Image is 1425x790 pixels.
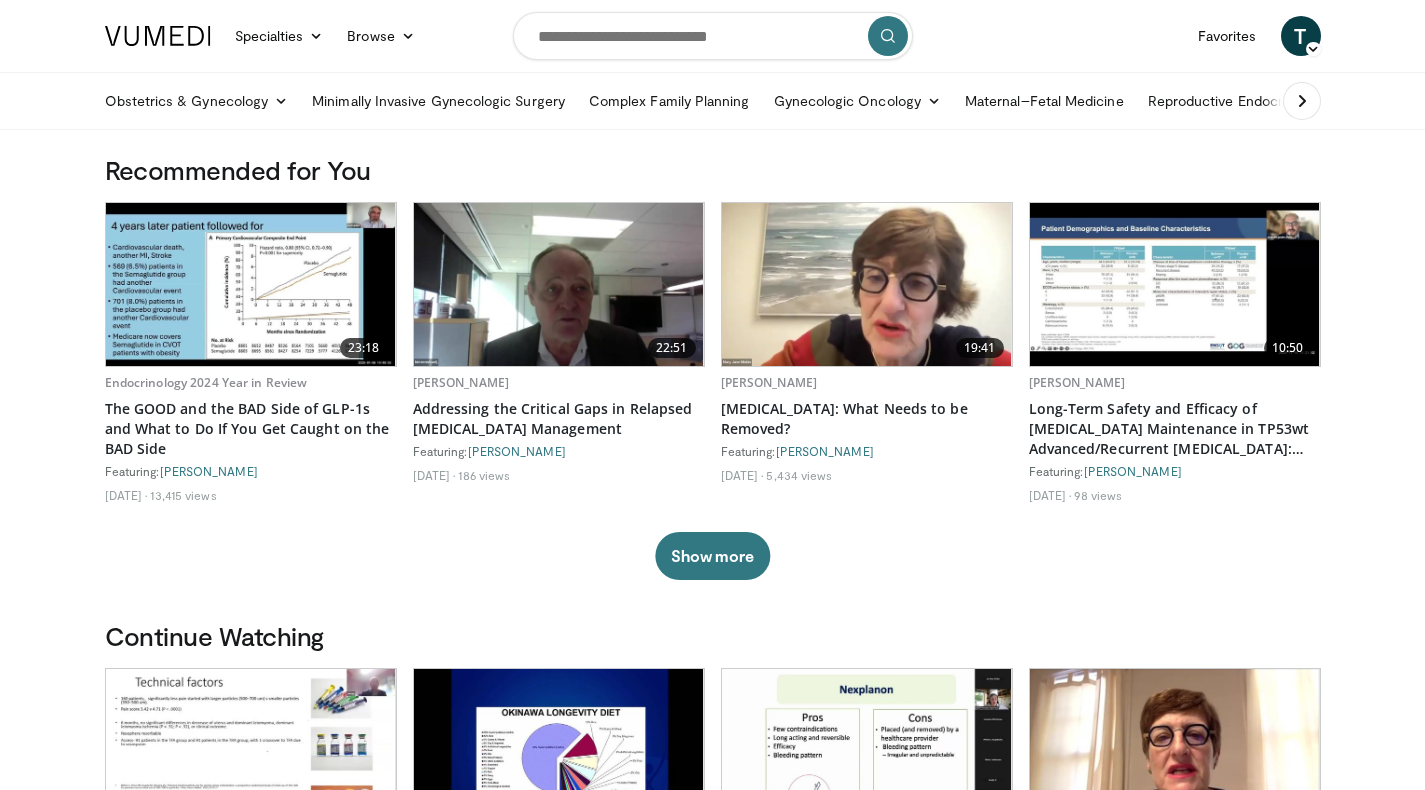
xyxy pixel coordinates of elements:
[105,463,397,479] div: Featuring:
[1030,203,1320,366] img: da5ec0ce-e8bb-418a-9230-0f918e75134f.620x360_q85_upscale.jpg
[93,81,301,121] a: Obstetrics & Gynecology
[106,203,396,366] a: 23:18
[335,16,427,56] a: Browse
[414,203,704,366] img: feac6ef5-78c1-4e48-898b-51e000a26bf4.620x360_q85_upscale.jpg
[953,81,1136,121] a: Maternal–Fetal Medicine
[105,154,1321,186] h3: Recommended for You
[721,467,764,483] li: [DATE]
[105,399,397,459] a: The GOOD and the BAD Side of GLP-1s and What to Do If You Get Caught on the BAD Side
[413,443,705,459] div: Featuring:
[468,444,566,458] a: [PERSON_NAME]
[1029,463,1321,479] div: Featuring:
[1029,487,1072,503] li: [DATE]
[722,203,1012,366] a: 19:41
[413,399,705,439] a: Addressing the Critical Gaps in Relapsed [MEDICAL_DATA] Management
[300,81,577,121] a: Minimally Invasive Gynecologic Surgery
[721,399,1013,439] a: [MEDICAL_DATA]: What Needs to be Removed?
[1030,203,1320,366] a: 10:50
[105,487,148,503] li: [DATE]
[1264,338,1312,358] span: 10:50
[340,338,388,358] span: 23:18
[1281,16,1321,56] a: T
[105,620,1321,652] h3: Continue Watching
[458,467,510,483] li: 186 views
[648,338,696,358] span: 22:51
[1186,16,1269,56] a: Favorites
[1029,399,1321,459] a: Long-Term Safety and Efficacy of [MEDICAL_DATA] Maintenance in TP53wt Advanced/Recurrent [MEDICAL...
[413,467,456,483] li: [DATE]
[105,26,211,46] img: VuMedi Logo
[1084,464,1182,478] a: [PERSON_NAME]
[105,374,308,391] a: Endocrinology 2024 Year in Review
[160,464,258,478] a: [PERSON_NAME]
[721,374,818,391] a: [PERSON_NAME]
[577,81,762,121] a: Complex Family Planning
[722,203,1012,366] img: 4d0a4bbe-a17a-46ab-a4ad-f5554927e0d3.620x360_q85_upscale.jpg
[776,444,874,458] a: [PERSON_NAME]
[655,532,770,580] button: Show more
[106,203,396,366] img: 756cb5e3-da60-49d4-af2c-51c334342588.620x360_q85_upscale.jpg
[762,81,953,121] a: Gynecologic Oncology
[956,338,1004,358] span: 19:41
[414,203,704,366] a: 22:51
[721,443,1013,459] div: Featuring:
[513,12,913,60] input: Search topics, interventions
[766,467,832,483] li: 5,434 views
[1074,487,1122,503] li: 98 views
[413,374,510,391] a: [PERSON_NAME]
[223,16,336,56] a: Specialties
[1029,374,1126,391] a: [PERSON_NAME]
[150,487,216,503] li: 13,415 views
